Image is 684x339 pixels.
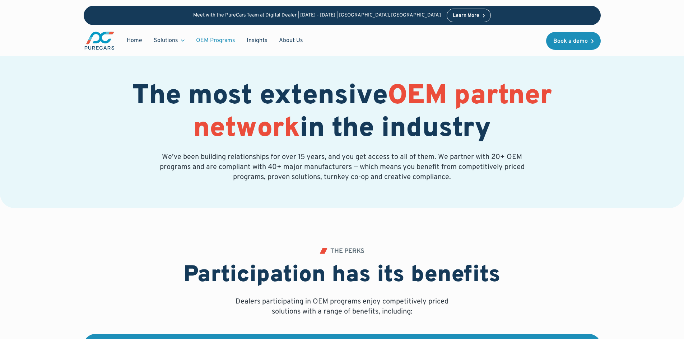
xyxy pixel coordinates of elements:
a: main [84,31,115,51]
a: Insights [241,34,273,47]
div: Book a demo [553,38,588,44]
div: Solutions [154,37,178,44]
h2: Participation has its benefits [183,262,501,289]
img: purecars logo [84,31,115,51]
p: Dealers participating in OEM programs enjoy competitively priced solutions with a range of benefi... [233,297,451,317]
a: About Us [273,34,309,47]
a: OEM Programs [190,34,241,47]
span: OEM partner network [193,79,552,146]
h1: The most extensive in the industry [84,80,601,146]
a: Book a demo [546,32,601,50]
p: We’ve been building relationships for over 15 years, and you get access to all of them. We partne... [158,152,526,182]
div: Learn More [453,13,479,18]
div: THE PERKS [330,248,364,255]
a: Learn More [447,9,491,22]
div: Solutions [148,34,190,47]
p: Meet with the PureCars Team at Digital Dealer | [DATE] - [DATE] | [GEOGRAPHIC_DATA], [GEOGRAPHIC_... [193,13,441,19]
a: Home [121,34,148,47]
